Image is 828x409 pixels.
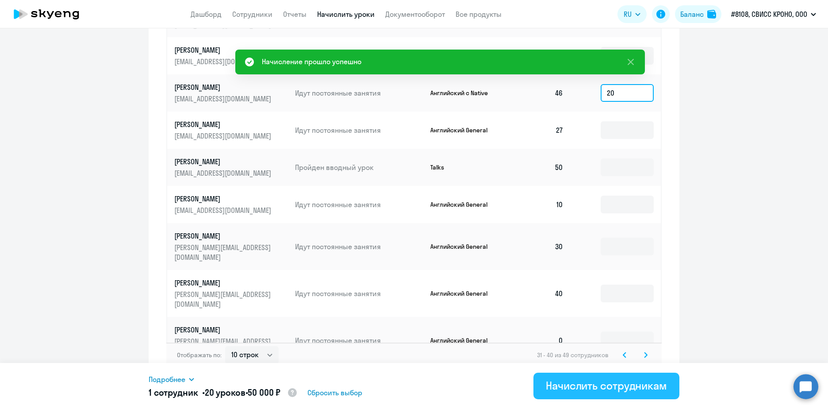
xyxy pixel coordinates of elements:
td: 27 [509,112,571,149]
td: 50 [509,149,571,186]
a: Документооборот [385,10,445,19]
td: 10 [509,186,571,223]
a: Все продукты [456,10,502,19]
span: Подробнее [149,374,185,385]
a: Дашборд [191,10,222,19]
td: 0 [509,317,571,364]
p: Идут постоянные занятия [295,200,423,209]
a: Отчеты [283,10,307,19]
p: [EMAIL_ADDRESS][DOMAIN_NAME] [174,57,273,66]
p: [EMAIL_ADDRESS][DOMAIN_NAME] [174,94,273,104]
p: [PERSON_NAME] [174,45,273,55]
p: #8108, СВИСС КРОНО, ООО [731,9,807,19]
a: Сотрудники [232,10,272,19]
p: [EMAIL_ADDRESS][DOMAIN_NAME] [174,131,273,141]
h5: 1 сотрудник • • [149,386,298,400]
a: [PERSON_NAME][PERSON_NAME][EMAIL_ADDRESS][DOMAIN_NAME] [174,231,288,262]
a: Начислить уроки [317,10,375,19]
p: Английский General [430,289,497,297]
a: [PERSON_NAME][EMAIL_ADDRESS][DOMAIN_NAME] [174,82,288,104]
a: [PERSON_NAME][PERSON_NAME][EMAIL_ADDRESS][DOMAIN_NAME] [174,325,288,356]
span: RU [624,9,632,19]
img: balance [707,10,716,19]
p: Идут постоянные занятия [295,125,423,135]
a: [PERSON_NAME][EMAIL_ADDRESS][DOMAIN_NAME] [174,120,288,141]
p: Идут постоянные занятия [295,88,423,98]
a: [PERSON_NAME][EMAIL_ADDRESS][DOMAIN_NAME] [174,45,288,66]
p: [PERSON_NAME] [174,157,273,166]
button: Начислить сотрудникам [533,373,679,399]
td: 30 [509,223,571,270]
span: 50 000 ₽ [248,387,280,398]
div: Начислить сотрудникам [546,378,667,393]
p: [PERSON_NAME] [174,231,273,241]
td: 40 [509,270,571,317]
p: Идут постоянные занятия [295,336,423,345]
p: [PERSON_NAME] [174,194,273,204]
span: 31 - 40 из 49 сотрудников [537,351,609,359]
td: 20 [509,37,571,74]
button: #8108, СВИСС КРОНО, ООО [727,4,820,25]
p: Идут постоянные занятия [295,242,423,251]
p: Английский General [430,336,497,344]
p: [EMAIL_ADDRESS][DOMAIN_NAME] [174,168,273,178]
p: Talks [430,163,497,171]
p: Английский General [430,201,497,208]
td: 46 [509,74,571,112]
p: [PERSON_NAME] [174,278,273,288]
p: [PERSON_NAME][EMAIL_ADDRESS][DOMAIN_NAME] [174,243,273,262]
div: Начисление прошло успешно [262,56,361,67]
p: [PERSON_NAME][EMAIL_ADDRESS][DOMAIN_NAME] [174,289,273,309]
p: [PERSON_NAME][EMAIL_ADDRESS][DOMAIN_NAME] [174,336,273,356]
p: Английский General [430,126,497,134]
a: [PERSON_NAME][PERSON_NAME][EMAIL_ADDRESS][DOMAIN_NAME] [174,278,288,309]
div: Баланс [680,9,704,19]
p: [PERSON_NAME] [174,325,273,335]
p: Английский с Native [430,89,497,97]
p: [PERSON_NAME] [174,120,273,129]
span: 20 уроков [205,387,245,398]
p: [EMAIL_ADDRESS][DOMAIN_NAME] [174,205,273,215]
p: Английский General [430,243,497,251]
p: Пройден вводный урок [295,162,423,172]
a: [PERSON_NAME][EMAIL_ADDRESS][DOMAIN_NAME] [174,194,288,215]
span: Отображать по: [177,351,222,359]
button: RU [617,5,647,23]
p: [PERSON_NAME] [174,82,273,92]
span: Сбросить выбор [307,387,362,398]
button: Балансbalance [675,5,721,23]
p: Идут постоянные занятия [295,289,423,298]
a: [PERSON_NAME][EMAIL_ADDRESS][DOMAIN_NAME] [174,157,288,178]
